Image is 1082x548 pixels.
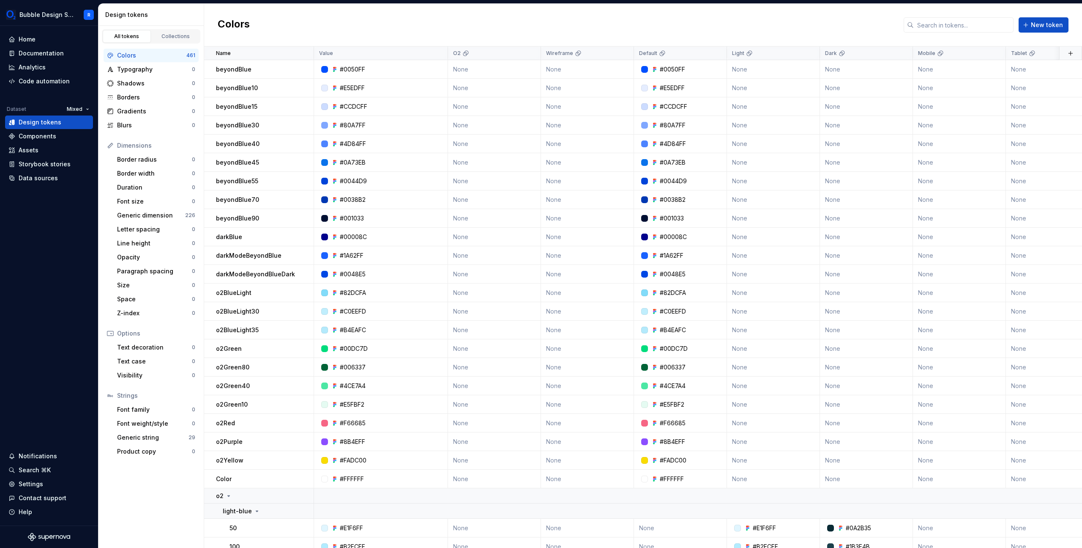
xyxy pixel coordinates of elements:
a: Letter spacing0 [114,223,199,236]
div: Dataset [7,106,26,113]
button: Bubble Design SystemR [2,6,96,24]
td: None [820,97,913,116]
a: Borders0 [104,91,199,104]
div: Opacity [117,253,192,262]
div: 0 [192,108,195,115]
a: Blurs0 [104,118,199,132]
div: Assets [19,146,38,154]
div: #4D84FF [660,140,686,148]
a: Colors461 [104,49,199,62]
div: 0 [192,344,195,351]
div: Bubble Design System [19,11,74,19]
div: 29 [189,434,195,441]
p: o2BlueLight30 [216,307,259,316]
div: Font size [117,197,192,206]
td: None [820,209,913,228]
a: Text decoration0 [114,341,199,354]
td: None [913,302,1006,321]
td: None [541,321,634,339]
div: #00DC7D [340,344,368,353]
div: #0A73EB [660,158,686,167]
a: Assets [5,143,93,157]
p: Wireframe [546,50,573,57]
a: Documentation [5,47,93,60]
div: 0 [192,282,195,289]
td: None [913,209,1006,228]
a: Z-index0 [114,306,199,320]
div: #0048E5 [660,270,686,278]
div: 0 [192,94,195,101]
a: Font size0 [114,195,199,208]
div: #4D84FF [340,140,366,148]
td: None [727,358,820,377]
div: #00DC7D [660,344,688,353]
a: Font family0 [114,403,199,416]
td: None [727,321,820,339]
td: None [820,190,913,209]
div: #E5EDFF [660,84,685,92]
td: None [820,321,913,339]
td: None [820,377,913,395]
div: Notifications [19,452,57,460]
div: Typography [117,65,192,74]
td: None [727,116,820,135]
td: None [913,246,1006,265]
td: None [448,284,541,302]
div: Search ⌘K [19,466,51,474]
div: 0 [192,80,195,87]
td: None [727,377,820,395]
td: None [541,172,634,190]
div: #001033 [340,214,364,223]
td: None [913,284,1006,302]
a: Font weight/style0 [114,417,199,430]
p: o2Green [216,344,242,353]
div: #1A62FF [660,251,683,260]
a: Duration0 [114,181,199,194]
div: Line height [117,239,192,248]
td: None [448,135,541,153]
a: Size0 [114,278,199,292]
div: #B4EAFC [660,326,686,334]
input: Search in tokens... [914,17,1014,33]
div: #0044D9 [660,177,687,185]
td: None [820,339,913,358]
a: Border radius0 [114,153,199,166]
button: Search ⌘K [5,463,93,477]
td: None [820,79,913,97]
a: Analytics [5,61,93,74]
div: Strings [117,391,195,400]
div: #00008C [340,233,367,241]
div: Dimensions [117,141,195,150]
td: None [913,377,1006,395]
div: #0044D9 [340,177,367,185]
div: Generic string [117,433,189,442]
td: None [913,228,1006,246]
span: New token [1031,21,1063,29]
td: None [727,302,820,321]
td: None [913,60,1006,79]
p: beyondBlue40 [216,140,260,148]
td: None [448,321,541,339]
td: None [541,97,634,116]
div: 0 [192,66,195,73]
div: #0050FF [660,65,685,74]
a: Data sources [5,171,93,185]
div: 461 [186,52,195,59]
div: Visibility [117,371,192,380]
div: #82DCFA [660,289,686,297]
td: None [541,228,634,246]
p: Default [639,50,657,57]
a: Code automation [5,74,93,88]
td: None [541,377,634,395]
td: None [541,339,634,358]
div: #001033 [660,214,684,223]
td: None [820,172,913,190]
div: Documentation [19,49,64,58]
div: #4CE7A4 [660,382,686,390]
td: None [913,395,1006,414]
td: None [913,116,1006,135]
div: Text case [117,357,192,366]
div: 0 [192,310,195,317]
td: None [820,135,913,153]
div: 0 [192,122,195,129]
